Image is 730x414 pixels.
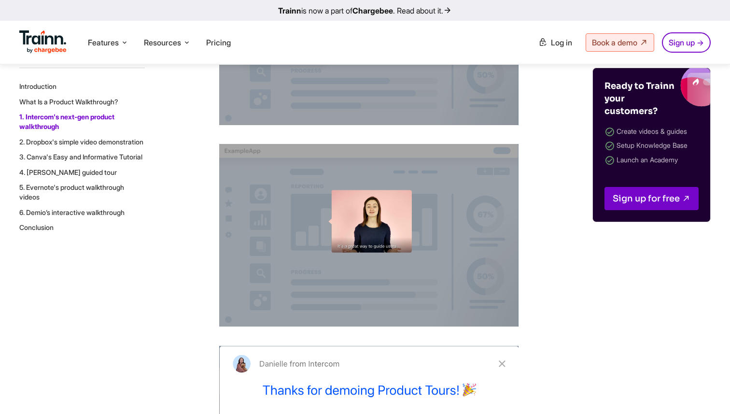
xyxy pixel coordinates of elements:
[144,37,181,48] span: Resources
[19,98,118,106] a: What Is a Product Walkthrough?
[352,6,393,15] b: Chargebee
[19,168,117,176] a: 4. [PERSON_NAME] guided tour
[278,6,301,15] b: Trainn
[551,38,572,47] span: Log in
[682,368,730,414] iframe: Chat Widget
[19,183,124,201] a: 5. Evernote's product walkthrough videos
[604,187,699,210] a: Sign up for free
[88,37,119,48] span: Features
[19,30,67,54] img: Trainn Logo
[586,33,654,52] a: Book a demo
[533,34,578,51] a: Log in
[19,208,125,216] a: 6. Demio’s interactive walkthrough
[604,80,677,117] h4: Ready to Trainn your customers?
[19,153,142,161] a: 3. Canva's Easy and Informative Tutorial
[19,82,56,90] a: Introduction
[604,154,699,168] li: Launch an Academy
[613,68,710,107] img: Trainn blogs
[19,223,54,231] a: Conclusion
[604,139,699,153] li: Setup Knowledge Base
[662,32,711,53] a: Sign up →
[206,38,231,47] a: Pricing
[19,113,114,130] a: 1. Intercom's next-gen product walkthrough
[592,38,637,47] span: Book a demo
[19,137,143,145] a: 2. Dropbox's simple video demonstration
[604,125,699,139] li: Create videos & guides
